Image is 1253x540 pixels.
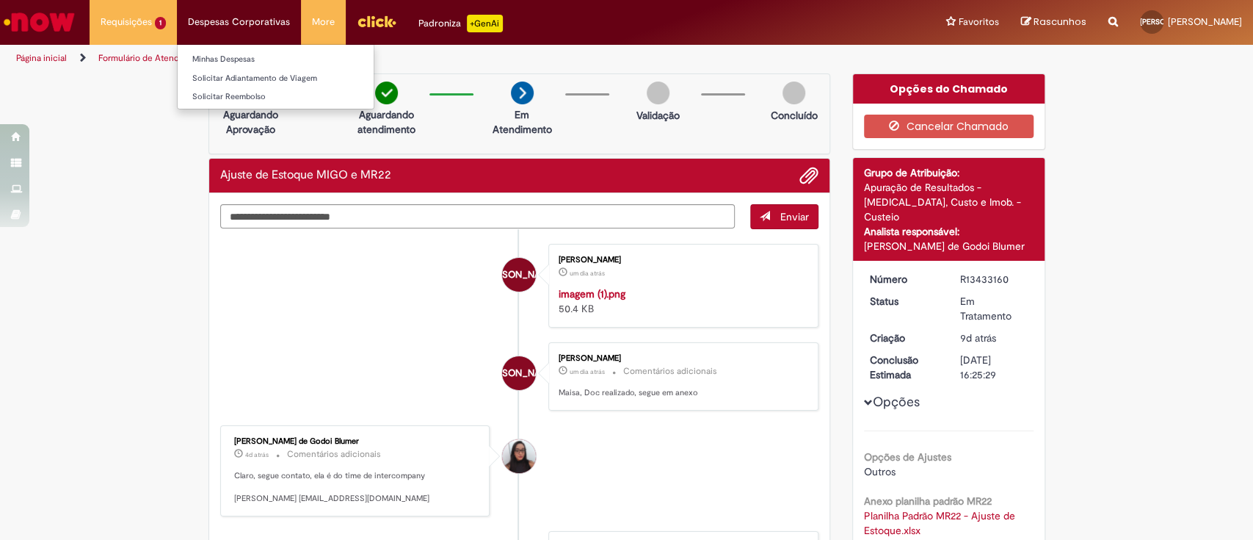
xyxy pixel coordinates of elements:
[245,450,269,459] span: 4d atrás
[570,269,605,278] span: um dia atrás
[467,15,503,32] p: +GenAi
[1,7,77,37] img: ServiceNow
[636,108,680,123] p: Validação
[357,10,396,32] img: click_logo_yellow_360x200.png
[853,74,1045,104] div: Opções do Chamado
[960,331,1028,345] div: 20/08/2025 15:39:57
[502,439,536,473] div: Maisa Franco De Godoi Blumer
[155,17,166,29] span: 1
[859,331,949,345] dt: Criação
[215,107,286,137] p: Aguardando Aprovação
[559,387,803,399] p: Maisa, Doc realizado, segue em anexo
[11,45,824,72] ul: Trilhas de página
[859,353,949,382] dt: Conclusão Estimada
[570,367,605,376] time: 27/08/2025 19:05:09
[188,15,290,29] span: Despesas Corporativas
[750,204,818,229] button: Enviar
[647,82,669,104] img: img-circle-grey.png
[559,287,625,300] a: imagem (1).png
[770,108,817,123] p: Concluído
[287,448,381,461] small: Comentários adicionais
[559,354,803,363] div: [PERSON_NAME]
[864,180,1034,224] div: Apuração de Resultados - [MEDICAL_DATA], Custo e Imob. - Custeio
[482,257,556,292] span: [PERSON_NAME]
[1034,15,1086,29] span: Rascunhos
[487,107,558,137] p: Em Atendimento
[178,51,374,68] a: Minhas Despesas
[864,165,1034,180] div: Grupo de Atribuição:
[780,210,809,223] span: Enviar
[502,356,536,390] div: Juliana Rosa De Oliveira
[864,224,1034,239] div: Analista responsável:
[864,465,896,478] span: Outros
[859,272,949,287] dt: Número
[1168,15,1242,28] span: [PERSON_NAME]
[960,353,1028,382] div: [DATE] 16:25:29
[559,256,803,264] div: [PERSON_NAME]
[960,272,1028,287] div: R13433160
[960,331,996,345] span: 9d atrás
[502,258,536,292] div: Juliana Rosa De Oliveira
[864,450,951,464] b: Opções de Ajustes
[178,89,374,105] a: Solicitar Reembolso
[234,470,479,505] p: Claro, segue contato, ela é do time de intercompany [PERSON_NAME] [EMAIL_ADDRESS][DOMAIN_NAME]
[960,331,996,345] time: 20/08/2025 15:39:57
[98,52,207,64] a: Formulário de Atendimento
[220,169,391,182] h2: Ajuste de Estoque MIGO e MR22 Histórico de tíquete
[782,82,805,104] img: img-circle-grey.png
[959,15,999,29] span: Favoritos
[1021,15,1086,29] a: Rascunhos
[960,294,1028,323] div: Em Tratamento
[375,82,398,104] img: check-circle-green.png
[16,52,67,64] a: Página inicial
[177,44,374,109] ul: Despesas Corporativas
[220,204,736,229] textarea: Digite sua mensagem aqui...
[799,166,818,185] button: Adicionar anexos
[351,107,422,137] p: Aguardando atendimento
[234,437,479,446] div: [PERSON_NAME] de Godoi Blumer
[623,365,717,378] small: Comentários adicionais
[864,509,1018,537] a: Download de Planilha Padrão MR22 - Ajuste de Estoque.xlsx
[312,15,335,29] span: More
[864,115,1034,138] button: Cancelar Chamado
[864,239,1034,253] div: [PERSON_NAME] de Godoi Blumer
[559,287,803,316] div: 50.4 KB
[570,367,605,376] span: um dia atrás
[570,269,605,278] time: 27/08/2025 19:05:27
[178,71,374,87] a: Solicitar Adiantamento de Viagem
[418,15,503,32] div: Padroniza
[511,82,534,104] img: arrow-next.png
[859,294,949,309] dt: Status
[101,15,152,29] span: Requisições
[1140,17,1197,26] span: [PERSON_NAME]
[245,450,269,459] time: 25/08/2025 19:26:10
[864,494,992,508] b: Anexo planilha padrão MR22
[482,356,556,391] span: [PERSON_NAME]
